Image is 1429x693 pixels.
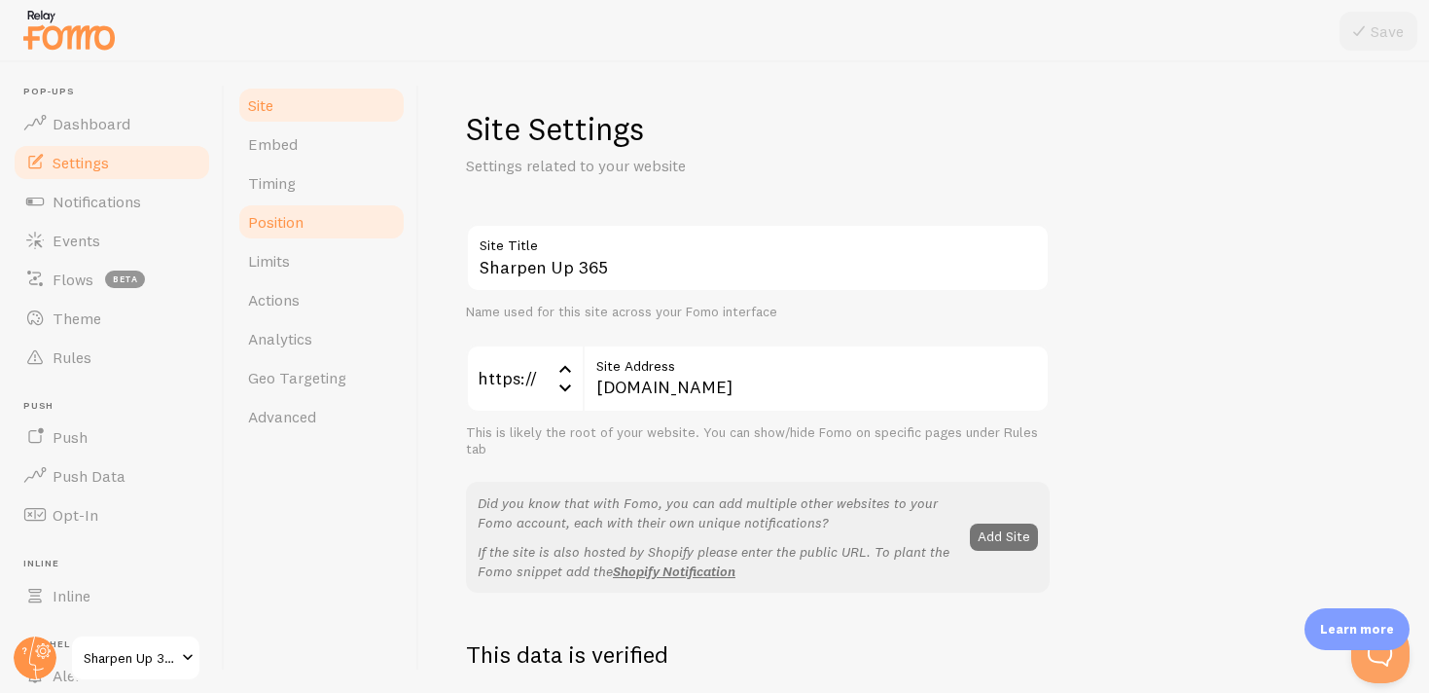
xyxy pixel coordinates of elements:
span: Timing [248,173,296,193]
span: Push Data [53,466,125,486]
span: Push [23,400,212,413]
span: Geo Targeting [248,368,346,387]
span: Inline [23,558,212,570]
span: Actions [248,290,300,310]
div: Name used for this site across your Fomo interface [466,304,1050,321]
a: Timing [236,164,407,202]
p: Learn more [1320,620,1394,638]
a: Notifications [12,182,212,221]
span: Site [248,95,273,115]
button: Add Site [970,524,1038,551]
span: Embed [248,134,298,154]
span: Flows [53,270,93,289]
div: Learn more [1304,608,1410,650]
a: Advanced [236,397,407,436]
a: Opt-In [12,495,212,534]
a: Dashboard [12,104,212,143]
span: Dashboard [53,114,130,133]
a: Limits [236,241,407,280]
a: Site [236,86,407,125]
span: Sharpen Up 365 [84,646,176,670]
div: https:// [466,345,583,413]
a: Shopify Notification [613,563,735,580]
span: Analytics [248,329,312,348]
input: myhonestcompany.com [583,345,1050,413]
span: Notifications [53,192,141,211]
a: Theme [12,299,212,338]
a: Push Data [12,456,212,495]
a: Geo Targeting [236,358,407,397]
a: Embed [236,125,407,164]
span: Limits [248,251,290,271]
a: Sharpen Up 365 [70,635,201,681]
div: This is likely the root of your website. You can show/hide Fomo on specific pages under Rules tab [466,424,1050,458]
label: Site Title [466,224,1050,257]
span: Position [248,212,304,232]
a: Position [236,202,407,241]
span: Rules [53,347,91,367]
label: Site Address [583,345,1050,378]
iframe: Help Scout Beacon - Open [1351,625,1410,683]
span: Push [53,427,88,447]
span: Theme [53,309,101,328]
a: Actions [236,280,407,319]
a: Flows beta [12,260,212,299]
p: Settings related to your website [466,155,933,177]
a: Settings [12,143,212,182]
a: Inline [12,576,212,615]
a: Analytics [236,319,407,358]
a: Rules [12,338,212,377]
h2: This data is verified [466,639,1050,670]
span: Events [53,231,100,250]
p: If the site is also hosted by Shopify please enter the public URL. To plant the Fomo snippet add the [478,542,958,581]
a: Events [12,221,212,260]
span: Settings [53,153,109,172]
a: Push [12,418,212,456]
span: Advanced [248,407,316,426]
h1: Site Settings [466,109,1050,149]
img: fomo-relay-logo-orange.svg [20,5,118,55]
span: Opt-In [53,505,98,525]
span: beta [105,271,145,288]
p: Did you know that with Fomo, you can add multiple other websites to your Fomo account, each with ... [478,493,958,532]
span: Pop-ups [23,86,212,98]
span: Inline [53,586,90,605]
